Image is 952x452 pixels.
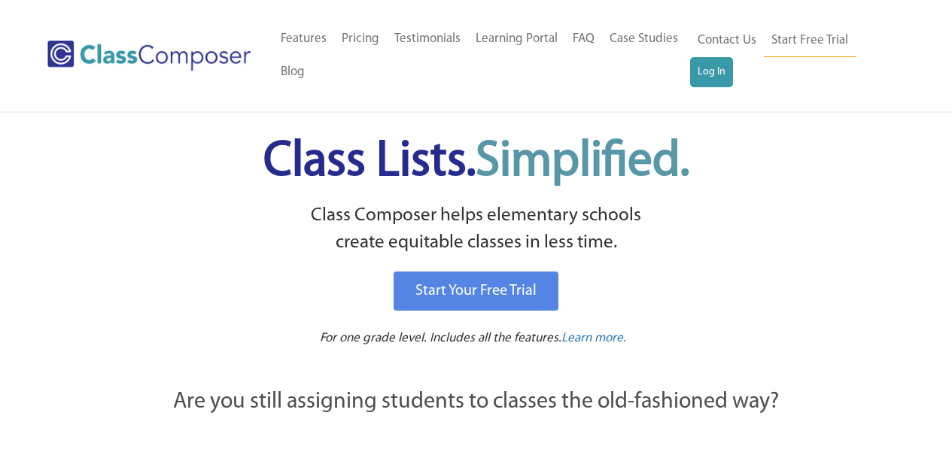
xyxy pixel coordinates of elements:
a: Learning Portal [468,23,565,56]
img: Class Composer [47,41,251,71]
a: Blog [273,56,312,89]
nav: Header Menu [273,23,690,89]
a: Features [273,23,334,56]
p: Class Composer helps elementary schools create equitable classes in less time. [90,202,862,257]
span: Learn more. [561,332,626,344]
span: Simplified. [476,138,689,187]
a: Start Free Trial [764,24,856,58]
a: Contact Us [690,24,764,57]
a: Learn more. [561,329,626,348]
a: Log In [690,57,733,87]
span: Class Lists. [263,138,689,187]
a: Case Studies [602,23,686,56]
a: Testimonials [387,23,468,56]
a: FAQ [565,23,602,56]
a: Start Your Free Trial [394,272,558,311]
p: Are you still assigning students to classes the old-fashioned way? [93,386,860,419]
span: Start Your Free Trial [415,284,537,299]
nav: Header Menu [690,24,893,87]
span: For one grade level. Includes all the features. [320,332,561,344]
a: Pricing [334,23,387,56]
